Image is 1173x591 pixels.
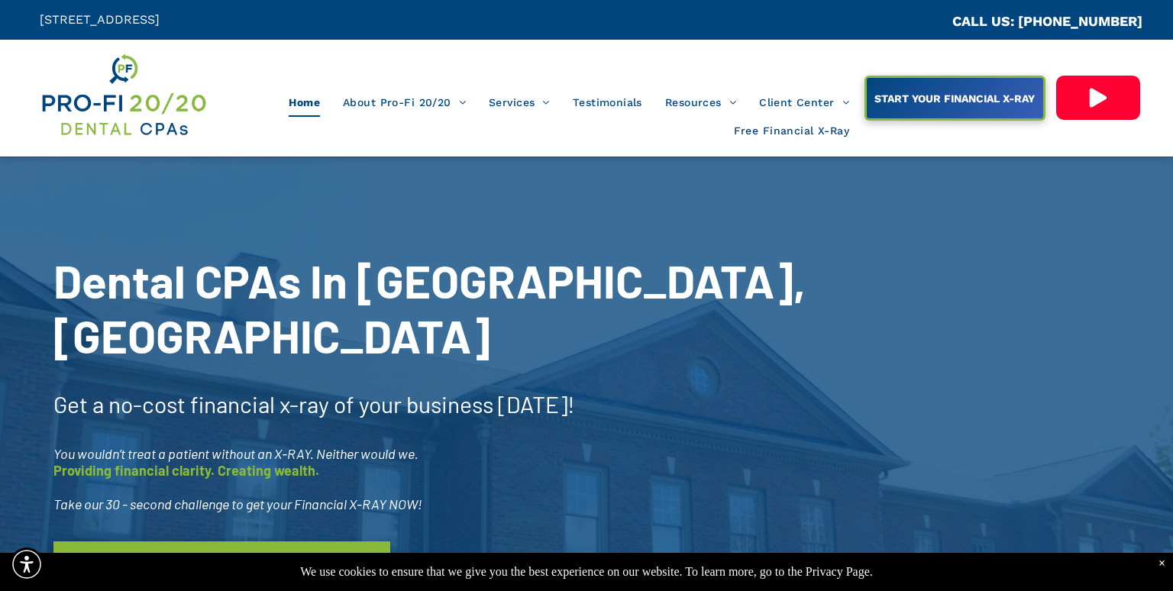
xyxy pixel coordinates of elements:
[53,445,418,462] span: You wouldn’t treat a patient without an X-RAY. Neither would we.
[40,12,160,27] span: [STREET_ADDRESS]
[53,253,806,363] span: Dental CPAs In [GEOGRAPHIC_DATA], [GEOGRAPHIC_DATA]
[53,390,104,418] span: Get a
[654,88,748,117] a: Resources
[748,88,861,117] a: Client Center
[40,51,208,139] img: Get Dental CPA Consulting, Bookkeeping, & Bank Loans
[331,88,477,117] a: About Pro-Fi 20/20
[1158,557,1165,570] div: Dismiss notification
[952,13,1142,29] a: CALL US: [PHONE_NUMBER]
[53,462,319,479] span: Providing financial clarity. Creating wealth.
[477,88,561,117] a: Services
[277,88,331,117] a: Home
[864,76,1045,121] a: START YOUR FINANCIAL X-RAY
[53,496,422,512] span: Take our 30 - second challenge to get your Financial X-RAY NOW!
[334,390,575,418] span: of your business [DATE]!
[10,547,44,581] div: Accessibility Menu
[108,390,329,418] span: no-cost financial x-ray
[869,85,1040,112] span: START YOUR FINANCIAL X-RAY
[722,117,861,146] a: Free Financial X-Ray
[561,88,654,117] a: Testimonials
[887,15,952,29] span: CA::CALLC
